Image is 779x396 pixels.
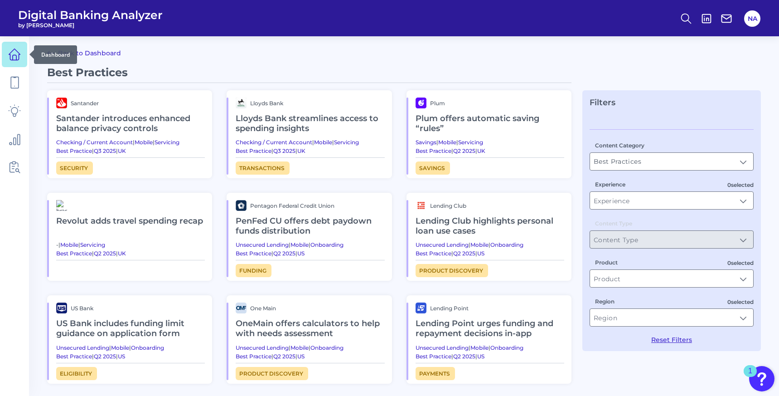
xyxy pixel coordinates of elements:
span: | [475,353,477,360]
span: | [451,353,453,360]
a: Savings [416,161,450,175]
a: US [118,353,125,360]
img: brand logo [56,303,67,313]
a: Back to Dashboard [47,48,121,59]
span: | [109,344,111,351]
span: | [295,353,297,360]
a: Onboarding [490,241,523,248]
a: Q2 2025 [273,250,295,257]
span: | [271,250,273,257]
img: brand logo [416,98,426,108]
a: Servicing [334,139,359,146]
a: Unsecured Lending [236,241,289,248]
a: Mobile [60,241,78,248]
span: by [PERSON_NAME] [18,22,163,29]
a: Q2 2025 [453,250,475,257]
span: Filters [590,98,615,108]
img: brand logo [56,98,67,108]
img: brand logo [56,200,67,211]
a: brand logoLending Club [416,200,564,211]
a: Mobile [470,241,489,248]
a: UK [477,147,485,154]
h2: Santander introduces enhanced balance privacy controls [56,108,205,139]
span: One Main [250,305,276,312]
span: | [309,344,310,351]
a: US [297,353,305,360]
span: | [451,250,453,257]
a: Best Practice [236,353,271,360]
span: | [295,147,297,154]
a: brand logo [56,200,205,211]
a: Best Practice [56,147,92,154]
a: Mobile [135,139,153,146]
h2: Revolut adds travel spending recap​ [56,211,205,232]
span: Lloyds Bank [250,100,283,107]
span: Digital Banking Analyzer [18,8,163,22]
span: Pentagon Federal Credit Union [250,202,334,209]
span: Eligibility [56,367,97,380]
span: | [271,353,273,360]
a: brand logoUS Bank [56,303,205,313]
label: Product [595,259,618,266]
a: Mobile [438,139,456,146]
input: Product [590,270,753,287]
span: | [116,250,118,257]
a: Onboarding [310,344,344,351]
a: Best Practice [416,147,451,154]
button: NA [744,10,760,27]
a: Mobile [290,344,309,351]
span: | [58,241,60,248]
span: | [92,353,94,360]
img: brand logo [236,98,247,108]
a: Q2 2025 [94,353,116,360]
span: Product discovery [236,367,308,380]
a: Transactions [236,161,290,175]
span: | [133,139,135,146]
span: | [129,344,131,351]
a: brand logoPlum [416,98,564,108]
a: UK [118,147,126,154]
label: Region [595,298,614,305]
span: | [469,241,470,248]
a: Q2 2025 [94,250,116,257]
a: UK [118,250,126,257]
span: Best Practices [47,66,128,79]
img: brand logo [416,200,426,211]
a: US [297,250,305,257]
a: Product discovery [416,264,488,277]
button: Open Resource Center, 1 new notification [749,366,774,391]
a: Payments [416,367,455,380]
span: Lending Point [430,305,469,312]
span: US Bank [71,305,93,312]
span: | [116,147,118,154]
a: Best Practice [416,250,451,257]
span: | [78,241,80,248]
a: Funding [236,264,271,277]
span: | [92,250,94,257]
a: Best Practice [56,250,92,257]
span: - [56,241,58,248]
a: Servicing [155,139,179,146]
span: | [451,147,453,154]
a: Onboarding [131,344,164,351]
a: Q2 2025 [273,353,295,360]
a: Savings [416,139,436,146]
a: US [477,250,484,257]
span: | [271,147,273,154]
a: Q2 2025 [453,353,475,360]
img: brand logo [416,303,426,313]
h2: Lending Club highlights personal loan use cases [416,211,564,241]
h2: US Bank includes funding limit guidance on application form [56,313,205,344]
a: US [477,353,484,360]
a: Unsecured Lending [56,344,109,351]
span: | [289,344,290,351]
a: brand logoPentagon Federal Credit Union [236,200,384,211]
a: brand logoSantander [56,98,205,108]
span: | [312,139,314,146]
h2: Plum offers automatic saving “rules”​ [416,108,564,139]
a: Q3 2025 [273,147,295,154]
